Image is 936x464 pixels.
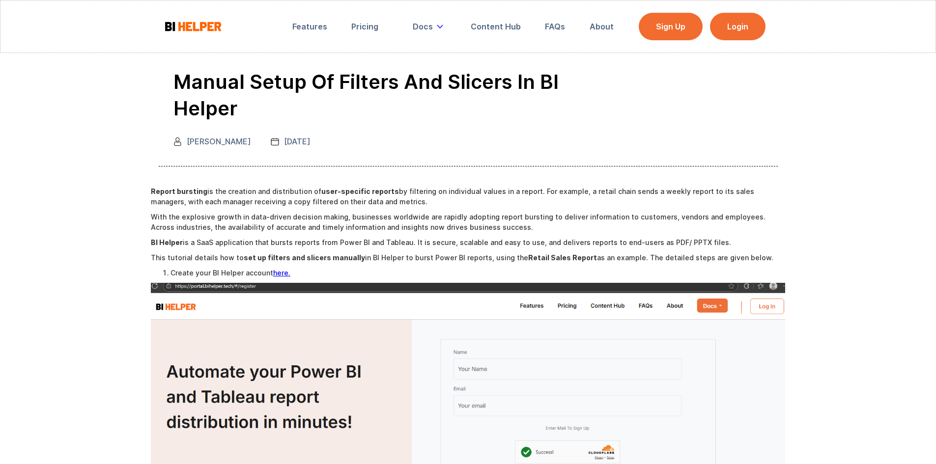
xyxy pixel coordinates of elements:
[151,187,207,195] strong: Report bursting
[285,16,334,37] a: Features
[471,22,521,31] div: Content Hub
[321,187,399,195] strong: user-specific reports
[590,22,614,31] div: About
[173,69,616,122] h1: Manual Setup of Filters and Slicers in BI Helper
[187,136,251,146] div: [PERSON_NAME]
[151,237,786,247] p: is a SaaS application that bursts reports from Power BI and Tableau. It is secure, scalable and e...
[545,22,565,31] div: FAQs
[284,136,311,146] div: [DATE]
[344,16,385,37] a: Pricing
[151,186,786,207] p: is the creation and distribution of by filtering on individual values in a report. For example, a...
[351,22,378,31] div: Pricing
[413,22,433,31] div: Docs
[292,22,327,31] div: Features
[244,253,365,262] strong: set up filters and slicers manually
[538,16,572,37] a: FAQs
[406,16,454,37] div: Docs
[710,13,766,40] a: Login
[170,268,786,278] li: Create your BI Helper account
[151,252,786,263] p: This tutorial details how to in BI Helper to burst Power BI reports, using the as an example. The...
[151,238,183,246] strong: BI Helper
[583,16,621,37] a: About
[639,13,703,40] a: Sign Up
[464,16,528,37] a: Content Hub
[151,212,786,232] p: With the explosive growth in data-driven decision making, businesses worldwide are rapidly adopti...
[528,253,597,262] strong: Retail Sales Report
[273,269,290,277] a: here.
